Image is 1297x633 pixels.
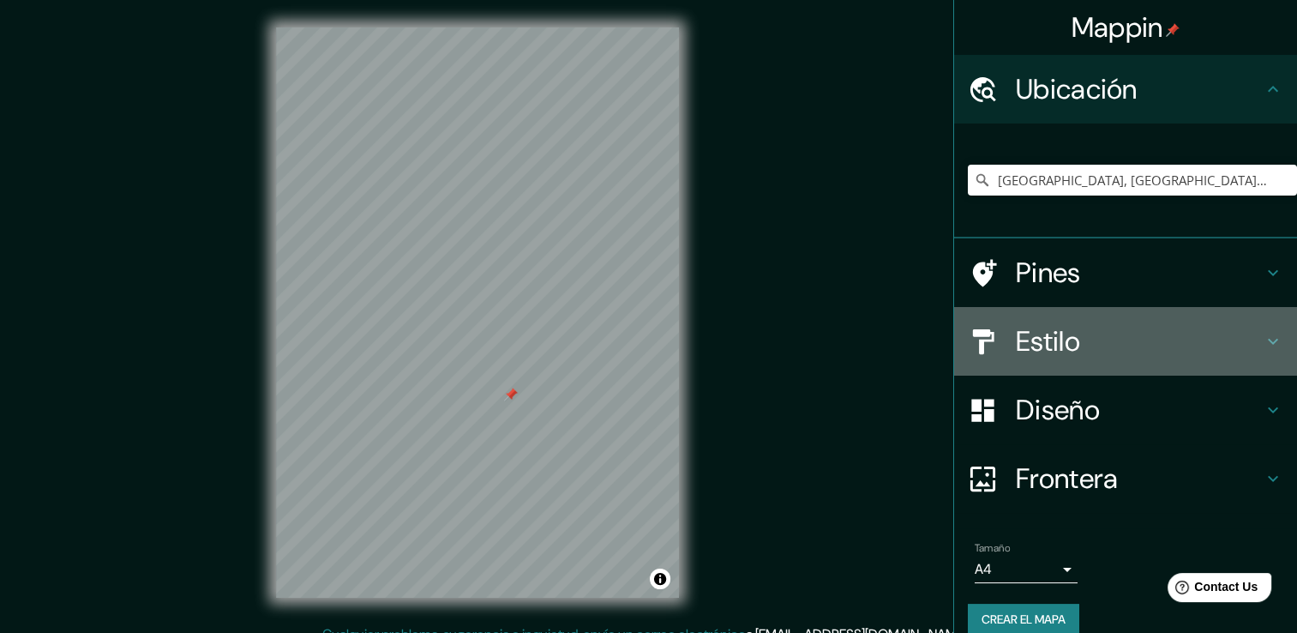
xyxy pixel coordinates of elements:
h4: Diseño [1016,393,1263,427]
div: Ubicación [954,55,1297,124]
h4: Ubicación [1016,72,1263,106]
h4: Frontera [1016,461,1263,496]
h4: Pines [1016,256,1263,290]
iframe: Help widget launcher [1144,566,1278,614]
div: Frontera [954,444,1297,513]
div: Diseño [954,376,1297,444]
button: Alternar atribución [650,569,670,589]
font: Mappin [1072,9,1163,45]
h4: Estilo [1016,324,1263,359]
canvas: Mapa [276,27,679,598]
div: Pines [954,238,1297,307]
div: A4 [975,556,1078,583]
font: Crear el mapa [982,609,1066,630]
img: pin-icon.png [1166,23,1180,37]
input: Elige tu ciudad o área [968,165,1297,196]
div: Estilo [954,307,1297,376]
label: Tamaño [975,541,1010,556]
